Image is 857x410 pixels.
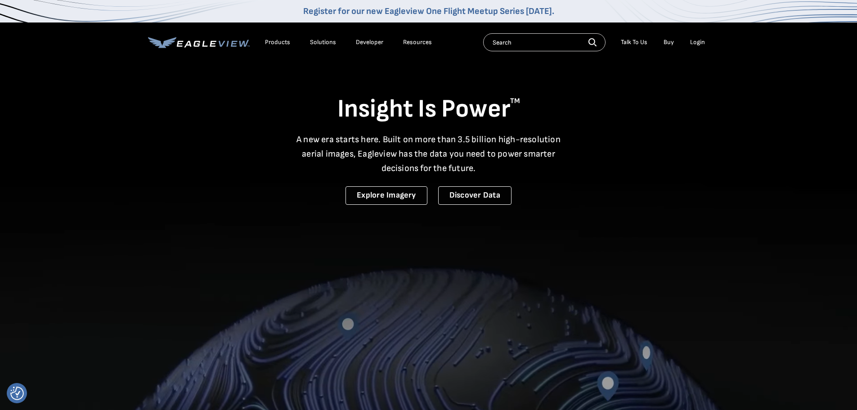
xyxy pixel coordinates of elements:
[10,387,24,400] img: Revisit consent button
[690,38,705,46] div: Login
[291,132,566,176] p: A new era starts here. Built on more than 3.5 billion high-resolution aerial images, Eagleview ha...
[310,38,336,46] div: Solutions
[403,38,432,46] div: Resources
[621,38,647,46] div: Talk To Us
[345,186,427,205] a: Explore Imagery
[510,97,520,105] sup: TM
[303,6,554,17] a: Register for our new Eagleview One Flight Meetup Series [DATE].
[148,94,709,125] h1: Insight Is Power
[356,38,383,46] a: Developer
[664,38,674,46] a: Buy
[483,33,606,51] input: Search
[438,186,512,205] a: Discover Data
[10,387,24,400] button: Consent Preferences
[265,38,290,46] div: Products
